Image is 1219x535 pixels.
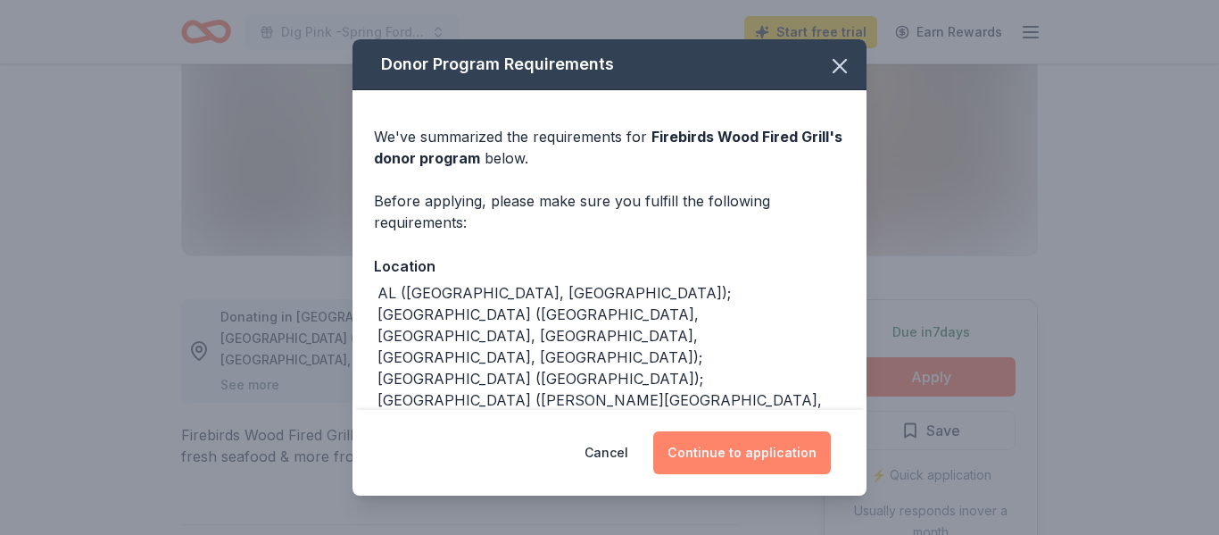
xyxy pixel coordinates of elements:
button: Cancel [585,431,628,474]
div: Before applying, please make sure you fulfill the following requirements: [374,190,845,233]
div: Donor Program Requirements [352,39,867,90]
div: Location [374,255,845,278]
div: We've summarized the requirements for below. [374,126,845,169]
button: Continue to application [653,431,831,474]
